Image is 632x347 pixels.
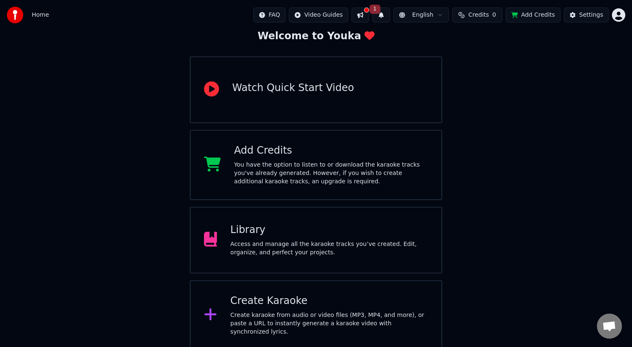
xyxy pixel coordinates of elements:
[230,223,428,237] div: Library
[468,11,489,19] span: Credits
[234,144,428,157] div: Add Credits
[32,11,49,19] nav: breadcrumb
[232,81,354,95] div: Watch Quick Start Video
[579,11,603,19] div: Settings
[253,8,285,23] button: FAQ
[257,30,375,43] div: Welcome to Youka
[230,311,428,336] div: Create karaoke from audio or video files (MP3, MP4, and more), or paste a URL to instantly genera...
[564,8,609,23] button: Settings
[370,5,380,14] span: 1
[234,161,428,186] div: You have the option to listen to or download the karaoke tracks you've already generated. However...
[7,7,23,23] img: youka
[597,314,622,339] div: Open chat
[32,11,49,19] span: Home
[452,8,502,23] button: Credits0
[492,11,496,19] span: 0
[372,8,390,23] button: 1
[289,8,348,23] button: Video Guides
[230,240,428,257] div: Access and manage all the karaoke tracks you’ve created. Edit, organize, and perfect your projects.
[506,8,561,23] button: Add Credits
[230,294,428,308] div: Create Karaoke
